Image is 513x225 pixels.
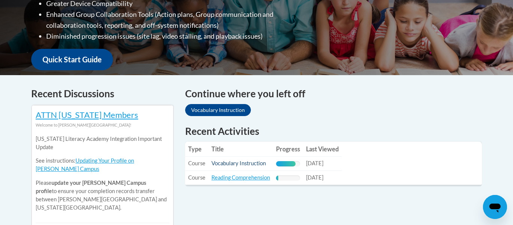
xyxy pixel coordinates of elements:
[483,195,507,219] iframe: Button to launch messaging window
[36,110,138,120] a: ATTN [US_STATE] Members
[273,142,303,157] th: Progress
[36,135,169,151] p: [US_STATE] Literacy Academy Integration Important Update
[188,174,205,181] span: Course
[303,142,342,157] th: Last Viewed
[276,161,296,166] div: Progress, %
[36,121,169,129] div: Welcome to [PERSON_NAME][GEOGRAPHIC_DATA]!
[31,86,174,101] h4: Recent Discussions
[306,160,323,166] span: [DATE]
[46,9,303,31] li: Enhanced Group Collaboration Tools (Action plans, Group communication and collaboration tools, re...
[36,157,134,172] a: Updating Your Profile on [PERSON_NAME] Campus
[276,175,278,181] div: Progress, %
[208,142,273,157] th: Title
[185,86,482,101] h4: Continue where you left off
[36,157,169,173] p: See instructions:
[185,124,482,138] h1: Recent Activities
[185,142,208,157] th: Type
[31,49,113,70] a: Quick Start Guide
[36,129,169,217] div: Please to ensure your completion records transfer between [PERSON_NAME][GEOGRAPHIC_DATA] and [US_...
[46,31,303,42] li: Diminished progression issues (site lag, video stalling, and playback issues)
[211,174,270,181] a: Reading Comprehension
[306,174,323,181] span: [DATE]
[188,160,205,166] span: Course
[36,180,146,194] b: update your [PERSON_NAME] Campus profile
[211,160,266,166] a: Vocabulary Instruction
[185,104,251,116] a: Vocabulary Instruction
